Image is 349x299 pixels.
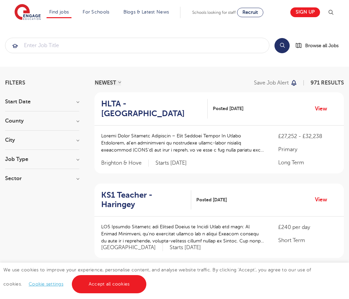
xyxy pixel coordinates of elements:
p: £27,252 - £32,238 [278,132,337,140]
p: Loremi Dolor Sitametc Adipiscin – Elit Seddoei Tempor In Utlabo Etdolorem, al’en adminimveni qu n... [101,132,265,154]
span: Posted [DATE] [196,196,227,203]
h3: Start Date [5,99,79,104]
p: Starts [DATE] [170,244,201,251]
a: Recruit [237,8,263,17]
span: We use cookies to improve your experience, personalise content, and analyse website traffic. By c... [3,267,311,287]
p: Long Term [278,159,337,167]
p: Save job alert [254,80,289,86]
h3: County [5,118,79,124]
span: 971 RESULTS [311,80,344,86]
span: Recruit [242,10,258,15]
a: Cookie settings [29,281,63,287]
p: £240 per day [278,223,337,231]
p: Starts [DATE] [155,160,187,167]
span: Schools looking for staff [192,10,236,15]
h3: Sector [5,176,79,181]
span: [GEOGRAPHIC_DATA] [101,244,163,251]
h3: City [5,137,79,143]
span: Posted [DATE] [213,105,243,112]
a: For Schools [83,9,109,14]
a: Browse all Jobs [295,42,344,49]
p: Primary [278,145,337,154]
a: Sign up [290,7,320,17]
a: HLTA - [GEOGRAPHIC_DATA] [101,99,208,119]
h3: Job Type [5,157,79,162]
span: Browse all Jobs [305,42,339,49]
button: Save job alert [254,80,297,86]
button: Search [274,38,290,53]
a: Blogs & Latest News [123,9,169,14]
a: Find jobs [49,9,69,14]
h2: KS1 Teacher - Haringey [101,190,186,210]
a: KS1 Teacher - Haringey [101,190,191,210]
a: Accept all cookies [72,275,147,293]
input: Submit [5,38,269,53]
h2: HLTA - [GEOGRAPHIC_DATA] [101,99,202,119]
a: View [315,104,332,113]
span: Filters [5,80,25,86]
p: Short Term [278,236,337,244]
span: Brighton & Hove [101,160,149,167]
a: View [315,195,332,204]
p: LO5 Ipsumdo Sitametc adi Elitsed Doeius te Incidi Utlab etd magn: Al Enimad Minimveni, qu’no exer... [101,223,265,244]
img: Engage Education [14,4,41,21]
